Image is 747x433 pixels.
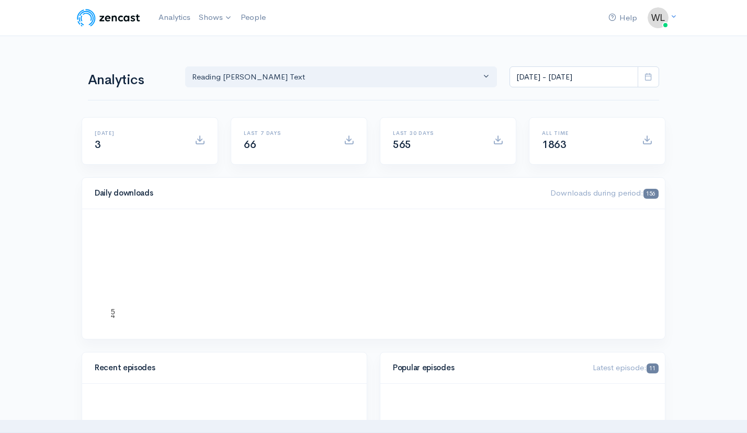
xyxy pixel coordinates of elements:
span: 156 [643,189,659,199]
h4: Recent episodes [95,363,348,372]
a: Help [604,7,641,29]
img: ZenCast Logo [75,7,142,28]
span: 11 [647,363,659,373]
span: 565 [393,138,411,151]
a: Analytics [154,6,195,29]
span: Downloads during period: [550,188,659,198]
h4: Popular episodes [393,363,580,372]
h6: [DATE] [95,130,182,136]
h6: All time [542,130,629,136]
span: 1863 [542,138,566,151]
h6: Last 30 days [393,130,480,136]
svg: A chart. [95,222,652,326]
span: 66 [244,138,256,151]
button: Reading Aristotle's Text [185,66,497,88]
text: 4 [111,311,115,320]
h1: Analytics [88,73,173,88]
span: 3 [95,138,101,151]
div: Reading [PERSON_NAME] Text [192,71,481,83]
img: ... [648,7,669,28]
a: Shows [195,6,236,29]
input: analytics date range selector [510,66,638,88]
h4: Daily downloads [95,189,538,198]
h6: Last 7 days [244,130,331,136]
a: People [236,6,270,29]
span: Latest episode: [593,362,659,372]
text: 5 [111,307,115,316]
